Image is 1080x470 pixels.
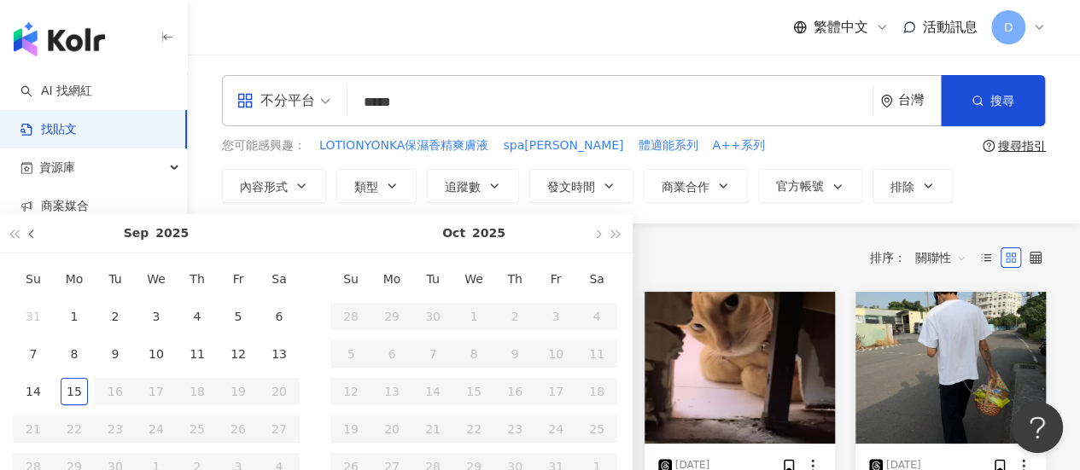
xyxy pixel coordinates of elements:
[54,335,95,373] td: 2025-09-08
[222,169,326,203] button: 內容形式
[445,180,481,194] span: 追蹤數
[124,214,149,252] button: Sep
[95,260,136,298] th: Tu
[502,136,624,155] button: spa[PERSON_NAME]
[1012,402,1063,453] iframe: Help Scout Beacon - Open
[184,340,211,368] div: 11
[983,140,995,152] span: question-circle
[225,303,252,330] div: 5
[645,292,835,444] img: post-image
[136,298,177,335] td: 2025-09-03
[998,139,1046,153] div: 搜尋指引
[503,137,623,154] span: spa[PERSON_NAME]
[136,335,177,373] td: 2025-09-10
[644,169,748,203] button: 商業合作
[102,340,129,368] div: 9
[13,373,54,410] td: 2025-09-14
[662,180,709,194] span: 商業合作
[54,298,95,335] td: 2025-09-01
[13,298,54,335] td: 2025-08-31
[155,214,189,252] button: 2025
[535,260,576,298] th: Fr
[61,378,88,405] div: 15
[814,18,868,37] span: 繁體中文
[266,340,293,368] div: 13
[923,19,978,35] span: 活動訊息
[638,137,698,154] span: 體適能系列
[711,136,765,155] button: A++系列
[371,260,412,298] th: Mo
[95,298,136,335] td: 2025-09-02
[354,180,378,194] span: 類型
[236,87,315,114] div: 不分平台
[915,244,966,271] span: 關聯性
[442,214,465,252] button: Oct
[225,340,252,368] div: 12
[494,260,535,298] th: Th
[184,303,211,330] div: 4
[259,260,300,298] th: Sa
[218,260,259,298] th: Fr
[222,137,306,154] span: 您可能感興趣：
[20,340,47,368] div: 7
[177,260,218,298] th: Th
[319,137,488,154] span: LOTIONYONKA保濕香精爽膚液
[54,260,95,298] th: Mo
[576,260,617,298] th: Sa
[873,169,953,203] button: 排除
[427,169,519,203] button: 追蹤數
[143,303,170,330] div: 3
[102,303,129,330] div: 2
[941,75,1045,126] button: 搜尋
[61,340,88,368] div: 8
[20,83,92,100] a: searchAI 找網紅
[20,303,47,330] div: 31
[472,214,505,252] button: 2025
[20,121,77,138] a: 找貼文
[218,298,259,335] td: 2025-09-05
[330,260,371,298] th: Su
[240,180,288,194] span: 內容形式
[20,198,89,215] a: 商案媒合
[880,95,893,107] span: environment
[136,260,177,298] th: We
[637,136,698,155] button: 體適能系列
[177,298,218,335] td: 2025-09-04
[453,260,494,298] th: We
[776,179,824,193] span: 官方帳號
[177,335,218,373] td: 2025-09-11
[14,22,105,56] img: logo
[712,137,764,154] span: A++系列
[259,298,300,335] td: 2025-09-06
[266,303,293,330] div: 6
[95,335,136,373] td: 2025-09-09
[236,92,254,109] span: appstore
[529,169,633,203] button: 發文時間
[1004,18,1013,37] span: D
[39,148,75,187] span: 資源庫
[855,292,1046,444] img: post-image
[336,169,417,203] button: 類型
[13,335,54,373] td: 2025-09-07
[547,180,595,194] span: 發文時間
[870,244,976,271] div: 排序：
[143,340,170,368] div: 10
[54,373,95,410] td: 2025-09-15
[318,136,489,155] button: LOTIONYONKA保濕香精爽膚液
[890,180,914,194] span: 排除
[218,335,259,373] td: 2025-09-12
[990,94,1014,107] span: 搜尋
[20,378,47,405] div: 14
[259,335,300,373] td: 2025-09-13
[61,303,88,330] div: 1
[412,260,453,298] th: Tu
[13,260,54,298] th: Su
[898,93,941,107] div: 台灣
[758,169,862,203] button: 官方帳號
